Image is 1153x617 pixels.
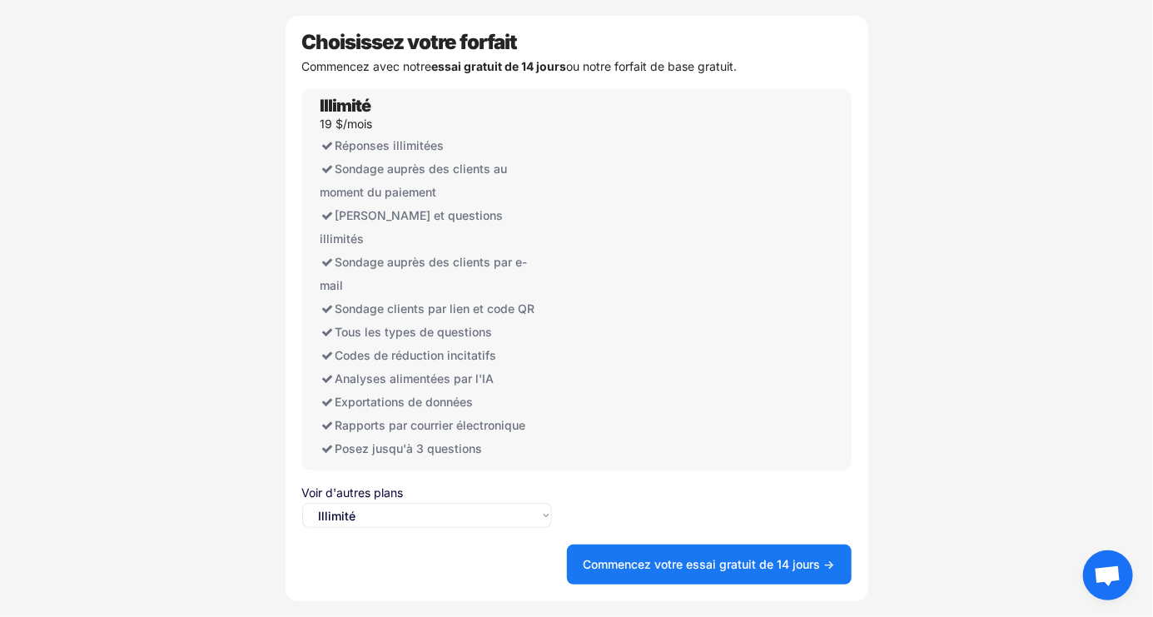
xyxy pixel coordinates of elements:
font: Sondage auprès des clients par e-mail [321,255,528,292]
font: Commencez votre essai gratuit de 14 jours → [584,557,835,571]
font: Voir d'autres plans [302,485,404,500]
font: Illimité [321,96,371,116]
font: [PERSON_NAME] et questions illimités [321,208,507,246]
font: Choisissez votre forfait [302,30,518,54]
font: ou notre forfait de base gratuit. [567,59,738,73]
font: 19 $/mois [321,117,373,131]
font: Réponses illimitées [335,138,445,152]
button: Commencez votre essai gratuit de 14 jours → [567,545,852,585]
div: Ouvrir le chat [1083,550,1133,600]
font: Rapports par courrier électronique [335,418,526,432]
font: Tous les types de questions [335,325,493,339]
font: Posez jusqu'à 3 questions [335,441,483,455]
font: Exportations de données [335,395,474,409]
font: Sondage auprès des clients au moment du paiement [321,162,511,199]
font: Analyses alimentées par l'IA [335,371,494,386]
font: Commencez avec notre [302,59,432,73]
font: Sondage clients par lien et code QR [335,301,535,316]
font: Codes de réduction incitatifs [335,348,497,362]
font: essai gratuit de 14 jours [432,59,567,73]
